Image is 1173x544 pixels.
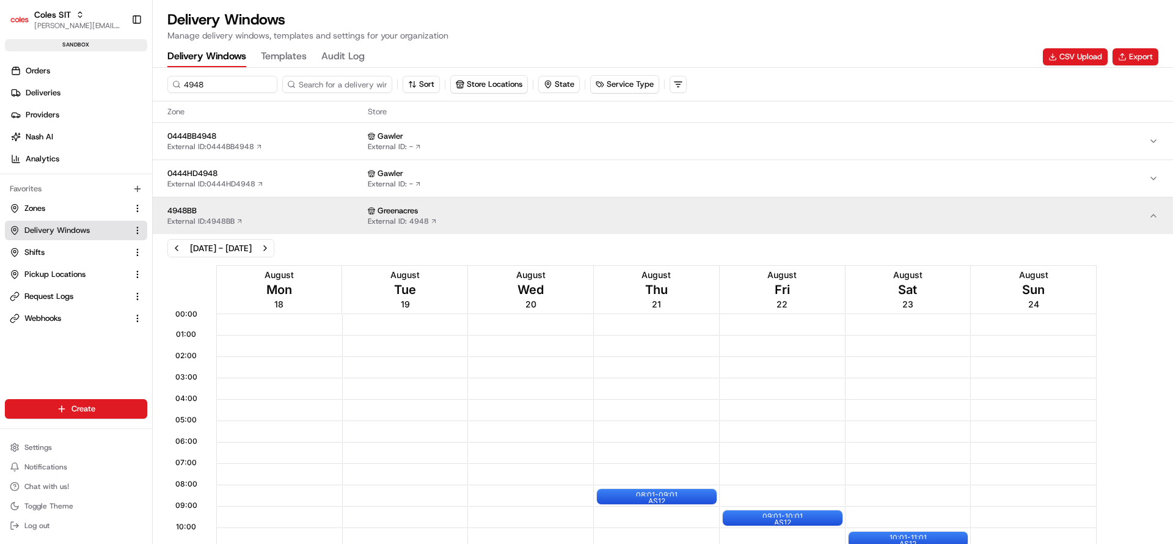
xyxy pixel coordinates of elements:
[167,179,264,189] a: External ID:0444HD4948
[265,269,294,281] span: August
[24,313,61,324] span: Webhooks
[5,199,147,218] button: Zones
[5,265,147,284] button: Pickup Locations
[378,131,403,142] span: Gawler
[10,10,29,29] img: Coles SIT
[167,106,363,117] span: Zone
[24,462,67,472] span: Notifications
[24,203,45,214] span: Zones
[167,205,363,216] span: 4948BB
[257,240,274,257] button: Next week
[153,160,1173,197] button: 0444HD4948External ID:0444HD4948 GawlerExternal ID: -
[26,87,60,98] span: Deliveries
[175,309,197,319] span: 00:00
[10,225,128,236] a: Delivery Windows
[1019,269,1048,281] span: August
[175,501,197,510] span: 09:00
[767,269,797,281] span: August
[167,216,243,226] a: External ID:4948BB
[777,298,787,311] span: 22
[5,399,147,419] button: Create
[902,298,913,311] span: 23
[525,298,536,311] span: 20
[378,205,418,216] span: Greenacres
[24,269,86,280] span: Pickup Locations
[394,281,416,298] span: Tue
[10,291,128,302] a: Request Logs
[5,83,152,103] a: Deliveries
[10,269,128,280] a: Pickup Locations
[167,131,363,142] span: 0444BB4948
[71,403,95,414] span: Create
[24,521,49,531] span: Log out
[5,39,147,51] div: sandbox
[5,5,126,34] button: Coles SITColes SIT[PERSON_NAME][EMAIL_ADDRESS][DOMAIN_NAME]
[645,281,668,298] span: Thu
[10,247,128,258] a: Shifts
[175,436,197,446] span: 06:00
[5,127,152,147] a: Nash AI
[5,221,147,240] button: Delivery Windows
[168,240,185,257] button: Previous week
[26,65,50,76] span: Orders
[321,46,365,67] button: Audit Log
[368,216,437,226] a: External ID: 4948
[591,76,659,93] button: Service Type
[775,281,790,298] span: Fri
[10,203,128,214] a: Zones
[5,309,147,328] button: Webhooks
[516,269,546,281] span: August
[1113,48,1158,65] button: Export
[1028,298,1039,311] span: 24
[5,61,152,81] a: Orders
[24,443,52,452] span: Settings
[167,46,246,67] button: Delivery Windows
[898,281,917,298] span: Sat
[26,153,59,164] span: Analytics
[175,415,197,425] span: 05:00
[5,179,147,199] div: Favorites
[175,479,197,489] span: 08:00
[641,269,671,281] span: August
[378,168,403,179] span: Gawler
[450,75,528,94] button: Store Locations
[451,76,527,93] button: Store Locations
[5,439,147,456] button: Settings
[403,76,440,93] button: Sort
[167,142,263,152] a: External ID:0444BB4948
[261,46,307,67] button: Templates
[5,478,147,495] button: Chat with us!
[24,482,69,491] span: Chat with us!
[175,351,197,361] span: 02:00
[153,123,1173,160] button: 0444BB4948External ID:0444BB4948 GawlerExternal ID: -
[282,76,392,93] input: Search for a delivery window
[390,269,420,281] span: August
[5,498,147,515] button: Toggle Theme
[368,179,422,189] a: External ID: -
[368,106,1158,117] span: Store
[34,9,71,21] button: Coles SIT
[24,291,73,302] span: Request Logs
[5,149,152,169] a: Analytics
[1043,48,1108,65] button: CSV Upload
[5,243,147,262] button: Shifts
[176,522,196,532] span: 10:00
[368,142,422,152] a: External ID: -
[34,21,122,31] button: [PERSON_NAME][EMAIL_ADDRESS][DOMAIN_NAME]
[24,501,73,511] span: Toggle Theme
[26,109,59,120] span: Providers
[5,458,147,476] button: Notifications
[175,394,197,403] span: 04:00
[167,29,448,42] p: Manage delivery windows, templates and settings for your organization
[274,298,283,311] span: 18
[175,458,197,468] span: 07:00
[893,269,923,281] span: August
[517,281,544,298] span: Wed
[176,329,196,339] span: 01:00
[652,298,661,311] span: 21
[167,10,448,29] h1: Delivery Windows
[5,517,147,534] button: Log out
[1022,281,1045,298] span: Sun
